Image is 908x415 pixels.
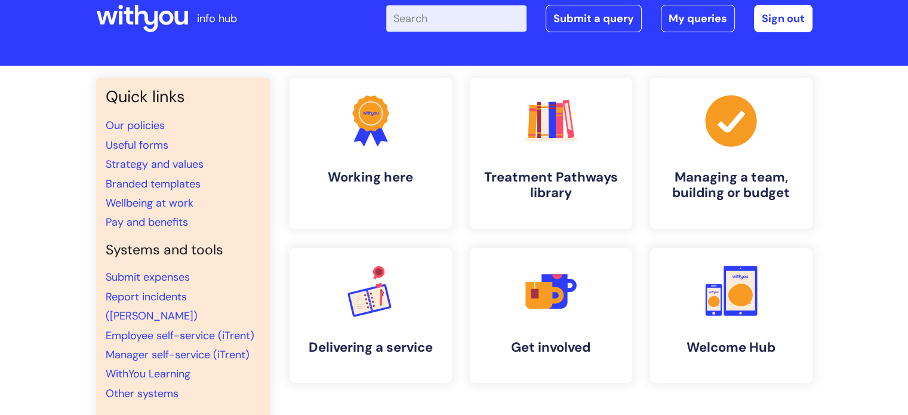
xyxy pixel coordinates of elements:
a: Other systems [106,386,178,401]
h4: Treatment Pathways library [479,170,623,201]
a: Pay and benefits [106,215,188,229]
h4: Welcome Hub [660,340,803,355]
a: Submit expenses [106,270,190,284]
a: Submit a query [546,5,642,32]
a: Branded templates [106,177,201,191]
a: Get involved [470,248,632,383]
a: Managing a team, building or budget [650,78,812,229]
h4: Managing a team, building or budget [660,170,803,201]
h4: Delivering a service [299,340,442,355]
a: Strategy and values [106,157,204,171]
a: WithYou Learning [106,367,190,381]
input: Search [386,5,527,32]
h4: Working here [299,170,442,185]
a: Useful forms [106,138,168,152]
a: Employee self-service (iTrent) [106,328,254,343]
h3: Quick links [106,87,261,106]
div: | - [386,5,812,32]
h4: Get involved [479,340,623,355]
a: Delivering a service [290,248,452,383]
h4: Systems and tools [106,242,261,259]
a: Sign out [754,5,812,32]
a: Manager self-service (iTrent) [106,348,250,362]
a: Working here [290,78,452,229]
a: Report incidents ([PERSON_NAME]) [106,290,198,323]
a: Our policies [106,118,165,133]
a: Wellbeing at work [106,196,193,210]
p: info hub [197,9,237,28]
a: My queries [661,5,735,32]
a: Welcome Hub [650,248,812,383]
a: Treatment Pathways library [470,78,632,229]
